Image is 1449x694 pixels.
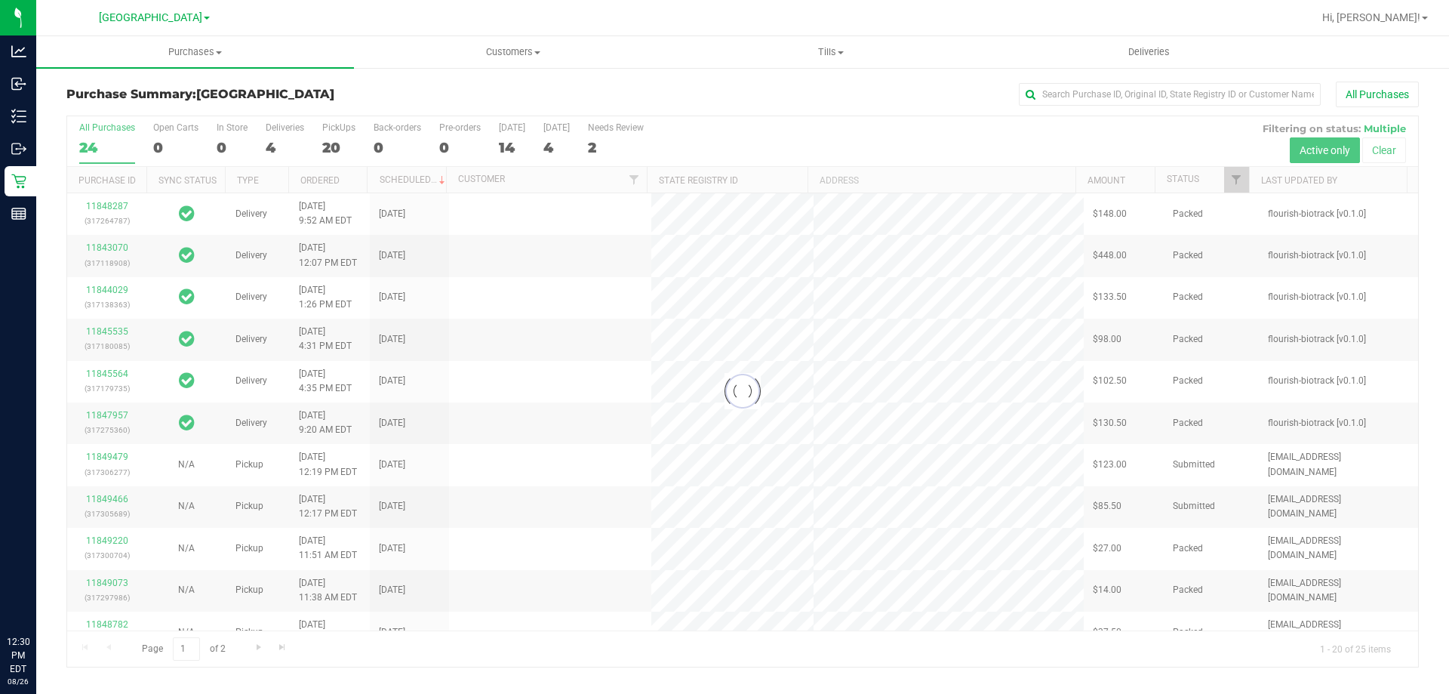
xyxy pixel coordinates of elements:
inline-svg: Inbound [11,76,26,91]
a: Tills [672,36,989,68]
span: Customers [355,45,671,59]
inline-svg: Inventory [11,109,26,124]
span: [GEOGRAPHIC_DATA] [99,11,202,24]
input: Search Purchase ID, Original ID, State Registry ID or Customer Name... [1019,83,1321,106]
inline-svg: Outbound [11,141,26,156]
span: Purchases [36,45,354,59]
a: Deliveries [990,36,1308,68]
span: Tills [672,45,989,59]
inline-svg: Reports [11,206,26,221]
span: [GEOGRAPHIC_DATA] [196,87,334,101]
p: 12:30 PM EDT [7,635,29,676]
a: Customers [354,36,672,68]
span: Hi, [PERSON_NAME]! [1322,11,1420,23]
inline-svg: Retail [11,174,26,189]
button: All Purchases [1336,82,1419,107]
iframe: Resource center [15,573,60,618]
inline-svg: Analytics [11,44,26,59]
a: Purchases [36,36,354,68]
p: 08/26 [7,676,29,687]
span: Deliveries [1108,45,1190,59]
h3: Purchase Summary: [66,88,517,101]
